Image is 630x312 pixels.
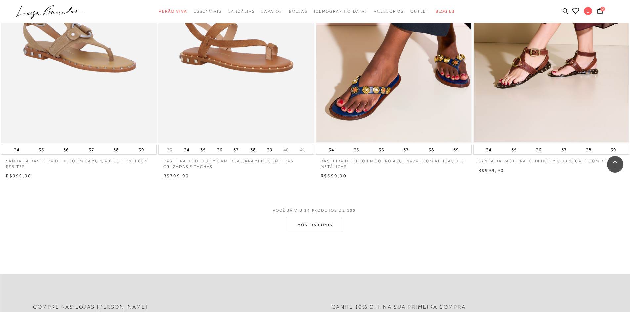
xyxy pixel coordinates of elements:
[314,9,367,14] span: [DEMOGRAPHIC_DATA]
[401,145,411,154] button: 37
[436,5,455,17] a: BLOG LB
[410,5,429,17] a: categoryNavScreenReaderText
[352,145,361,154] button: 35
[374,5,404,17] a: categoryNavScreenReaderText
[316,155,472,170] a: RASTEIRA DE DEDO EM COURO AZUL NAVAL COM APLICAÇÕES METÁLICAS
[62,145,71,154] button: 36
[332,304,466,310] h2: Ganhe 10% off na sua primeira compra
[287,219,343,231] button: MOSTRAR MAIS
[289,5,308,17] a: categoryNavScreenReaderText
[374,9,404,14] span: Acessórios
[321,173,347,178] span: R$599,90
[261,9,282,14] span: Sapatos
[298,147,307,153] button: 41
[198,145,208,154] button: 35
[194,9,222,14] span: Essenciais
[12,145,21,154] button: 34
[165,147,174,153] button: 33
[248,145,258,154] button: 38
[436,9,455,14] span: BLOG LB
[37,145,46,154] button: 35
[228,5,255,17] a: categoryNavScreenReaderText
[194,5,222,17] a: categoryNavScreenReaderText
[215,145,224,154] button: 36
[87,145,96,154] button: 37
[473,155,629,164] a: SANDÁLIA RASTEIRA DE DEDO EM COURO CAFÉ COM REBITES
[158,155,314,170] a: RASTEIRA DE DEDO EM CAMURÇA CARAMELO COM TIRAS CRUZADAS E TACHAS
[427,145,436,154] button: 38
[347,208,356,213] span: 130
[1,155,157,170] a: SANDÁLIA RASTEIRA DE DEDO EM CAMURÇA BEGE FENDI COM REBITES
[478,168,504,173] span: R$999,90
[163,173,189,178] span: R$799,90
[273,208,357,213] span: VOCÊ JÁ VIU PRODUTOS DE
[534,145,543,154] button: 36
[595,7,605,16] button: 2
[228,9,255,14] span: Sandálias
[159,9,187,14] span: Verão Viva
[289,9,308,14] span: Bolsas
[584,145,593,154] button: 38
[509,145,519,154] button: 35
[261,5,282,17] a: categoryNavScreenReaderText
[377,145,386,154] button: 36
[182,145,191,154] button: 34
[231,145,241,154] button: 37
[137,145,146,154] button: 39
[559,145,568,154] button: 37
[111,145,121,154] button: 38
[159,5,187,17] a: categoryNavScreenReaderText
[265,145,274,154] button: 39
[304,208,310,213] span: 24
[609,145,618,154] button: 39
[484,145,493,154] button: 34
[33,304,148,310] h2: Compre nas lojas [PERSON_NAME]
[281,147,291,153] button: 40
[6,173,32,178] span: R$999,90
[581,7,595,17] button: L
[314,5,367,17] a: noSubCategoriesText
[600,7,605,11] span: 2
[451,145,461,154] button: 39
[327,145,336,154] button: 34
[584,7,592,15] span: L
[410,9,429,14] span: Outlet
